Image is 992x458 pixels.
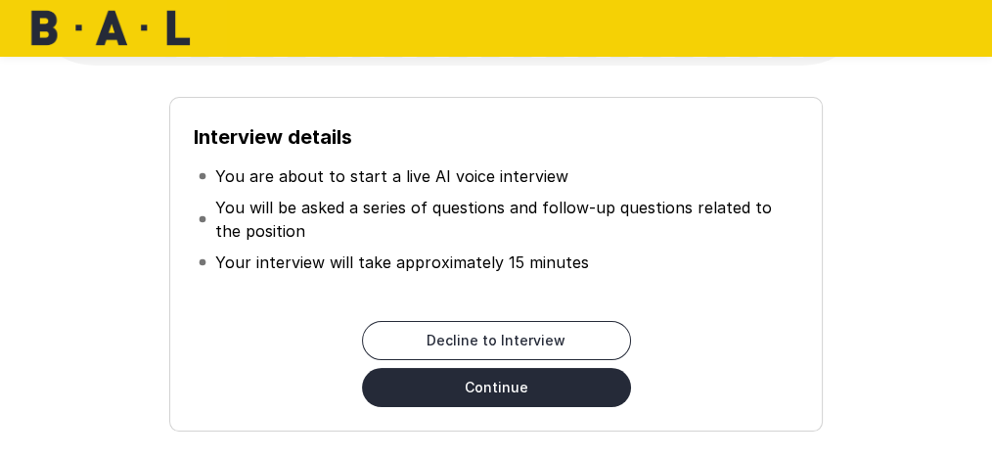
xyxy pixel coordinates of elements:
p: You will be asked a series of questions and follow-up questions related to the position [215,196,794,243]
p: You are about to start a live AI voice interview [215,164,568,188]
button: Continue [362,368,631,407]
p: Your interview will take approximately 15 minutes [215,251,589,274]
button: Decline to Interview [362,321,631,360]
b: Interview details [194,125,352,149]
